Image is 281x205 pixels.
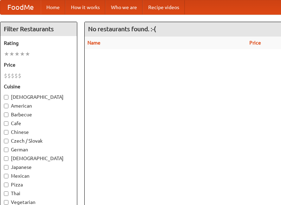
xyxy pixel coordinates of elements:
input: Czech / Slovak [4,139,8,143]
input: Barbecue [4,112,8,117]
li: $ [18,72,21,80]
input: Chinese [4,130,8,135]
h5: Price [4,61,73,68]
a: How it works [65,0,105,14]
label: American [4,102,73,109]
label: Czech / Slovak [4,137,73,144]
label: Cafe [4,120,73,127]
li: ★ [4,50,9,58]
label: [DEMOGRAPHIC_DATA] [4,94,73,101]
a: FoodMe [0,0,41,14]
input: Thai [4,191,8,196]
li: $ [4,72,7,80]
a: Name [87,40,100,46]
label: Japanese [4,164,73,171]
a: Recipe videos [143,0,185,14]
label: German [4,146,73,153]
li: ★ [14,50,20,58]
h4: Filter Restaurants [0,22,77,36]
label: [DEMOGRAPHIC_DATA] [4,155,73,162]
input: German [4,148,8,152]
li: $ [11,72,14,80]
ng-pluralize: No restaurants found. :-( [88,26,156,32]
li: ★ [20,50,25,58]
input: [DEMOGRAPHIC_DATA] [4,156,8,161]
input: Pizza [4,183,8,187]
li: $ [7,72,11,80]
label: Mexican [4,172,73,179]
a: Home [41,0,65,14]
a: Price [249,40,261,46]
input: Japanese [4,165,8,170]
label: Pizza [4,181,73,188]
li: ★ [9,50,14,58]
input: American [4,104,8,108]
label: Thai [4,190,73,197]
input: [DEMOGRAPHIC_DATA] [4,95,8,100]
h5: Rating [4,40,73,47]
li: $ [14,72,18,80]
input: Cafe [4,121,8,126]
a: Who we are [105,0,143,14]
li: ★ [25,50,30,58]
label: Chinese [4,129,73,136]
input: Vegetarian [4,200,8,205]
h5: Cuisine [4,83,73,90]
label: Barbecue [4,111,73,118]
input: Mexican [4,174,8,178]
